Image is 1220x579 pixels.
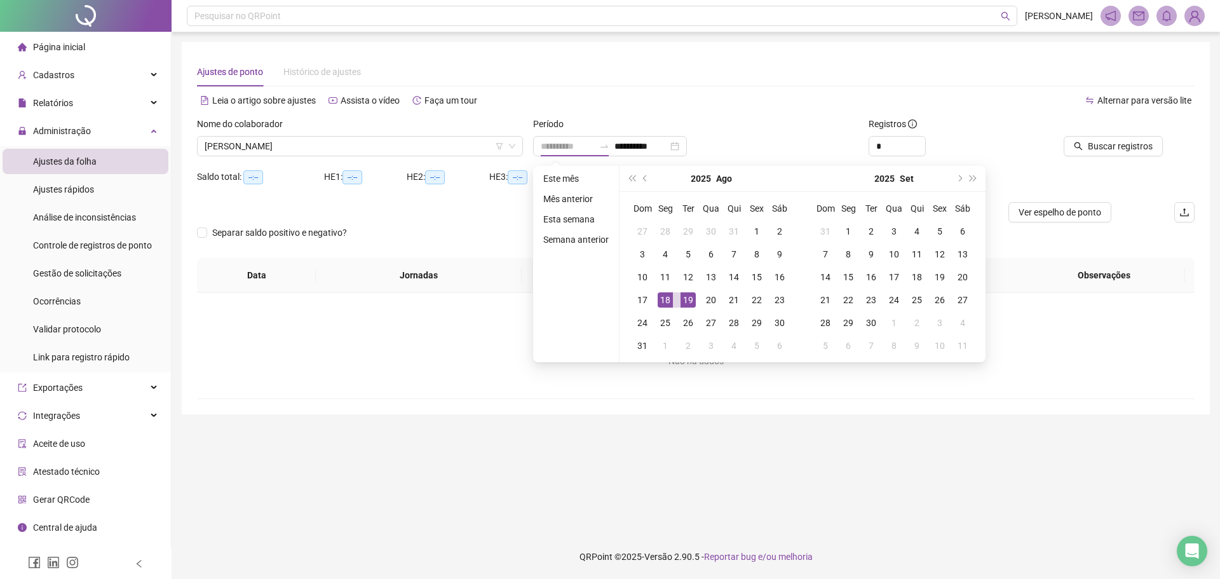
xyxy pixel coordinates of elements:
[928,243,951,266] td: 2025-09-12
[883,243,905,266] td: 2025-09-10
[814,220,837,243] td: 2025-08-31
[722,266,745,289] td: 2025-08-14
[905,197,928,220] th: Qui
[883,311,905,334] td: 2025-10-01
[200,96,209,105] span: file-text
[726,224,742,239] div: 31
[837,243,860,266] td: 2025-09-08
[928,289,951,311] td: 2025-09-26
[952,166,966,191] button: next-year
[631,289,654,311] td: 2025-08-17
[424,95,477,106] span: Faça um tour
[658,315,673,330] div: 25
[909,269,925,285] div: 18
[860,220,883,243] td: 2025-09-02
[654,266,677,289] td: 2025-08-11
[677,243,700,266] td: 2025-08-05
[283,67,361,77] span: Histórico de ajustes
[681,338,696,353] div: 2
[837,311,860,334] td: 2025-09-29
[749,224,764,239] div: 1
[749,315,764,330] div: 29
[205,137,515,156] span: SERGIO DOS SANTOS
[886,315,902,330] div: 1
[745,220,768,243] td: 2025-08-01
[342,170,362,184] span: --:--
[864,292,879,308] div: 23
[635,338,650,353] div: 31
[33,439,85,449] span: Aceite de uso
[883,289,905,311] td: 2025-09-24
[886,247,902,262] div: 10
[1025,9,1093,23] span: [PERSON_NAME]
[818,338,833,353] div: 5
[33,42,85,52] span: Página inicial
[864,247,879,262] div: 9
[951,266,974,289] td: 2025-09-20
[1097,95,1191,106] span: Alternar para versão lite
[18,71,27,79] span: user-add
[955,269,970,285] div: 20
[772,247,787,262] div: 9
[837,197,860,220] th: Seg
[677,289,700,311] td: 2025-08-19
[33,352,130,362] span: Link para registro rápido
[635,269,650,285] div: 10
[722,311,745,334] td: 2025-08-28
[635,224,650,239] div: 27
[722,197,745,220] th: Qui
[768,243,791,266] td: 2025-08-09
[644,552,672,562] span: Versão
[681,269,696,285] div: 12
[703,224,719,239] div: 30
[932,269,947,285] div: 19
[928,266,951,289] td: 2025-09-19
[533,117,572,131] label: Período
[18,411,27,420] span: sync
[768,266,791,289] td: 2025-08-16
[837,334,860,357] td: 2025-10-06
[1133,10,1144,22] span: mail
[33,324,101,334] span: Validar protocolo
[874,166,895,191] button: year panel
[704,552,813,562] span: Reportar bug e/ou melhoria
[197,67,263,77] span: Ajustes de ponto
[33,296,81,306] span: Ocorrências
[722,289,745,311] td: 2025-08-21
[1064,136,1163,156] button: Buscar registros
[818,247,833,262] div: 7
[837,266,860,289] td: 2025-09-15
[599,141,609,151] span: swap-right
[654,220,677,243] td: 2025-07-28
[864,224,879,239] div: 2
[135,559,144,568] span: left
[905,311,928,334] td: 2025-10-02
[905,266,928,289] td: 2025-09-18
[951,334,974,357] td: 2025-10-11
[768,289,791,311] td: 2025-08-23
[716,166,732,191] button: month panel
[1008,202,1111,222] button: Ver espelho de ponto
[886,338,902,353] div: 8
[951,220,974,243] td: 2025-09-06
[722,243,745,266] td: 2025-08-07
[33,268,121,278] span: Gestão de solicitações
[886,224,902,239] div: 3
[726,315,742,330] div: 28
[745,334,768,357] td: 2025-09-05
[33,156,97,167] span: Ajustes da folha
[538,212,614,227] li: Esta semana
[841,315,856,330] div: 29
[639,166,653,191] button: prev-year
[635,247,650,262] div: 3
[658,269,673,285] div: 11
[654,311,677,334] td: 2025-08-25
[681,315,696,330] div: 26
[749,269,764,285] div: 15
[677,220,700,243] td: 2025-07-29
[197,258,316,293] th: Data
[700,243,722,266] td: 2025-08-06
[631,266,654,289] td: 2025-08-10
[700,220,722,243] td: 2025-07-30
[1033,268,1175,282] span: Observações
